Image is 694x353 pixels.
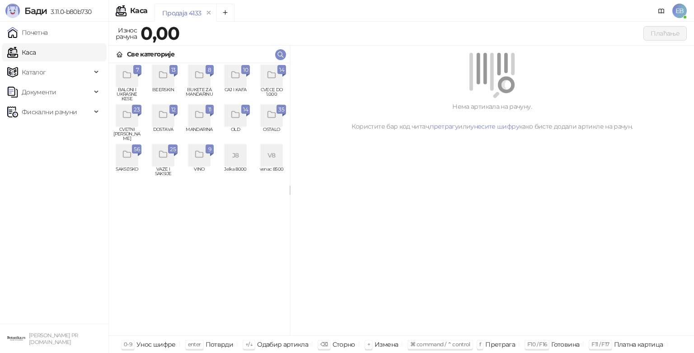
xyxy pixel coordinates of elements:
div: Унос шифре [136,339,176,350]
div: Све категорије [127,49,174,59]
span: CVETNI [PERSON_NAME] [113,127,141,141]
button: remove [203,9,215,17]
span: CAJ I KAFA [221,88,250,101]
div: Каса [130,7,147,14]
span: 9 [207,144,212,154]
div: Сторно [333,339,355,350]
span: SAKSIJSKO [113,167,141,181]
span: ⌘ command / ⌃ control [410,341,470,348]
span: 7 [135,65,140,75]
span: 8 [207,65,212,75]
span: Jelka 8000 [221,167,250,181]
span: F11 / F17 [591,341,609,348]
span: 14 [243,105,248,115]
div: J8 [225,144,246,166]
div: Претрага [485,339,515,350]
span: 35 [278,105,284,115]
span: 12 [171,105,176,115]
span: F10 / F16 [527,341,547,348]
strong: 0,00 [141,22,179,44]
div: Одабир артикла [257,339,308,350]
span: BALONI I UKRASNE KESE [113,88,141,101]
img: Logo [5,4,20,18]
span: CVECE DO 1.000 [257,88,286,101]
span: 25 [170,144,176,154]
div: Потврди [206,339,234,350]
div: Нема артикала на рачуну. Користите бар код читач, или како бисте додали артикле на рачун. [301,102,683,131]
div: Измена [375,339,398,350]
span: venac 8500 [257,167,286,181]
button: Add tab [216,4,234,22]
span: 56 [134,144,140,154]
span: DOSTAVA [149,127,178,141]
span: 13 [171,65,176,75]
a: Почетна [7,23,48,42]
div: Готовина [551,339,579,350]
span: 0-9 [124,341,132,348]
span: Каталог [22,63,46,81]
span: OLD [221,127,250,141]
span: enter [188,341,201,348]
span: 23 [134,105,140,115]
span: BUKETE ZA MANDARINU [185,88,214,101]
div: V8 [261,144,282,166]
a: Документација [654,4,669,18]
span: EB [672,4,687,18]
span: VAZE I SAKSIJE [149,167,178,181]
button: Плаћање [643,26,687,41]
img: 64x64-companyLogo-0e2e8aaa-0bd2-431b-8613-6e3c65811325.png [7,330,25,348]
span: 11 [207,105,212,115]
small: [PERSON_NAME] PR [DOMAIN_NAME] [29,332,78,345]
span: 14 [279,65,284,75]
span: ⌫ [320,341,328,348]
span: Бади [24,5,47,16]
span: Фискални рачуни [22,103,77,121]
a: претрагу [430,122,458,130]
span: MANDARINA [185,127,214,141]
span: 10 [243,65,248,75]
span: BEERSKIN [149,88,178,101]
div: Износ рачуна [114,24,139,42]
span: 3.11.0-b80b730 [47,8,91,16]
a: унесите шифру [470,122,519,130]
span: VINO [185,167,214,181]
span: ↑/↓ [245,341,253,348]
span: Документи [22,83,56,101]
div: Платна картица [614,339,663,350]
span: f [479,341,481,348]
div: Продаја 4133 [162,8,201,18]
div: grid [109,63,290,335]
a: Каса [7,43,36,61]
span: + [367,341,370,348]
span: OSTALO [257,127,286,141]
